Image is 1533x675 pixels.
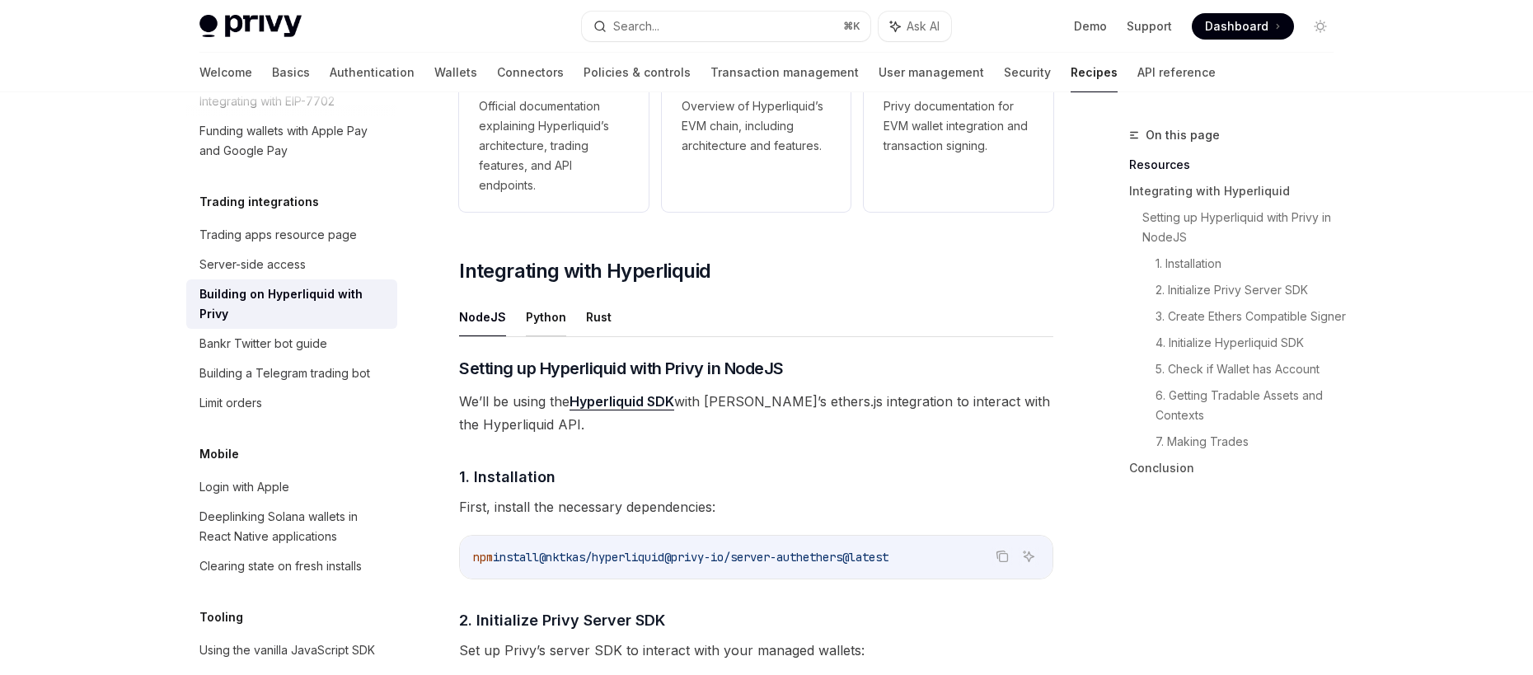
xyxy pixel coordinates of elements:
button: Ask AI [879,12,951,41]
button: Search...⌘K [582,12,870,41]
span: Official documentation explaining Hyperliquid’s architecture, trading features, and API endpoints. [479,96,629,195]
img: light logo [199,15,302,38]
div: Trading apps resource page [199,225,357,245]
button: Ask AI [1018,546,1039,567]
a: Funding wallets with Apple Pay and Google Pay [186,116,397,166]
a: 6. Getting Tradable Assets and Contexts [1156,382,1347,429]
a: Building a Telegram trading bot [186,359,397,388]
div: Search... [613,16,659,36]
div: Using the vanilla JavaScript SDK [199,640,375,660]
span: Privy documentation for EVM wallet integration and transaction signing. [884,96,1034,156]
button: Python [526,298,566,336]
div: Server-side access [199,255,306,274]
a: Using the vanilla JavaScript SDK [186,635,397,665]
div: Bankr Twitter bot guide [199,334,327,354]
span: @privy-io/server-auth [664,550,803,565]
a: Conclusion [1129,455,1347,481]
a: Limit orders [186,388,397,418]
a: **** **** **** *****Privy documentation for EVM wallet integration and transaction signing. [864,24,1053,212]
h5: Trading integrations [199,192,319,212]
a: 2. Initialize Privy Server SDK [1156,277,1347,303]
a: Server-side access [186,250,397,279]
a: Dashboard [1192,13,1294,40]
a: Authentication [330,53,415,92]
h5: Mobile [199,444,239,464]
a: Policies & controls [584,53,691,92]
a: Welcome [199,53,252,92]
a: Integrating with Hyperliquid [1129,178,1347,204]
a: Trading apps resource page [186,220,397,250]
div: Limit orders [199,393,262,413]
a: Support [1127,18,1172,35]
span: Set up Privy’s server SDK to interact with your managed wallets: [459,639,1053,662]
a: Recipes [1071,53,1118,92]
a: Demo [1074,18,1107,35]
a: User management [879,53,984,92]
div: Clearing state on fresh installs [199,556,362,576]
a: 4. Initialize Hyperliquid SDK [1156,330,1347,356]
span: Integrating with Hyperliquid [459,258,710,284]
div: Login with Apple [199,477,289,497]
a: Wallets [434,53,477,92]
button: NodeJS [459,298,506,336]
span: First, install the necessary dependencies: [459,495,1053,518]
button: Rust [586,298,612,336]
span: @nktkas/hyperliquid [539,550,664,565]
a: Login with Apple [186,472,397,502]
a: Security [1004,53,1051,92]
span: 2. Initialize Privy Server SDK [459,609,665,631]
a: Resources [1129,152,1347,178]
a: Clearing state on fresh installs [186,551,397,581]
span: 1. Installation [459,466,556,488]
a: Building on Hyperliquid with Privy [186,279,397,329]
a: Setting up Hyperliquid with Privy in NodeJS [1142,204,1347,251]
button: Copy the contents from the code block [992,546,1013,567]
a: Basics [272,53,310,92]
a: 1. Installation [1156,251,1347,277]
a: 3. Create Ethers Compatible Signer [1156,303,1347,330]
span: On this page [1146,125,1220,145]
span: Overview of Hyperliquid’s EVM chain, including architecture and features. [682,96,832,156]
a: Connectors [497,53,564,92]
span: Setting up Hyperliquid with Privy in NodeJS [459,357,784,380]
a: Bankr Twitter bot guide [186,329,397,359]
a: Deeplinking Solana wallets in React Native applications [186,502,397,551]
span: ⌘ K [843,20,860,33]
a: 5. Check if Wallet has Account [1156,356,1347,382]
span: Dashboard [1205,18,1268,35]
h5: Tooling [199,607,243,627]
div: Building on Hyperliquid with Privy [199,284,387,324]
div: Deeplinking Solana wallets in React Native applications [199,507,387,546]
span: Ask AI [907,18,940,35]
a: **** **** ***Overview of Hyperliquid’s EVM chain, including architecture and features. [662,24,851,212]
div: Building a Telegram trading bot [199,363,370,383]
span: install [493,550,539,565]
span: We’ll be using the with [PERSON_NAME]’s ethers.js integration to interact with the Hyperliquid API. [459,390,1053,436]
button: Toggle dark mode [1307,13,1334,40]
div: Funding wallets with Apple Pay and Google Pay [199,121,387,161]
a: API reference [1137,53,1216,92]
a: **** **** **** *Official documentation explaining Hyperliquid’s architecture, trading features, a... [459,24,649,212]
span: npm [473,550,493,565]
span: ethers@latest [803,550,888,565]
a: Hyperliquid SDK [570,393,674,410]
a: Transaction management [710,53,859,92]
a: 7. Making Trades [1156,429,1347,455]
